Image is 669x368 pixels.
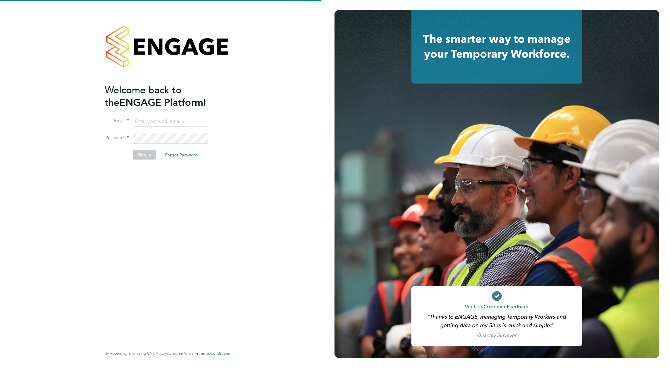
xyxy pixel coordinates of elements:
[160,150,203,160] button: Forgot Password
[195,351,230,356] a: Terms & Conditions
[105,135,129,141] label: Password
[133,116,208,127] input: Enter your work email...
[105,351,230,356] span: By accessing and using ENGAGE you agree to our
[105,84,224,109] h2: ENGAGE Platform!
[105,118,129,124] label: Email
[105,84,182,108] span: Welcome back to the
[133,150,156,160] button: Sign In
